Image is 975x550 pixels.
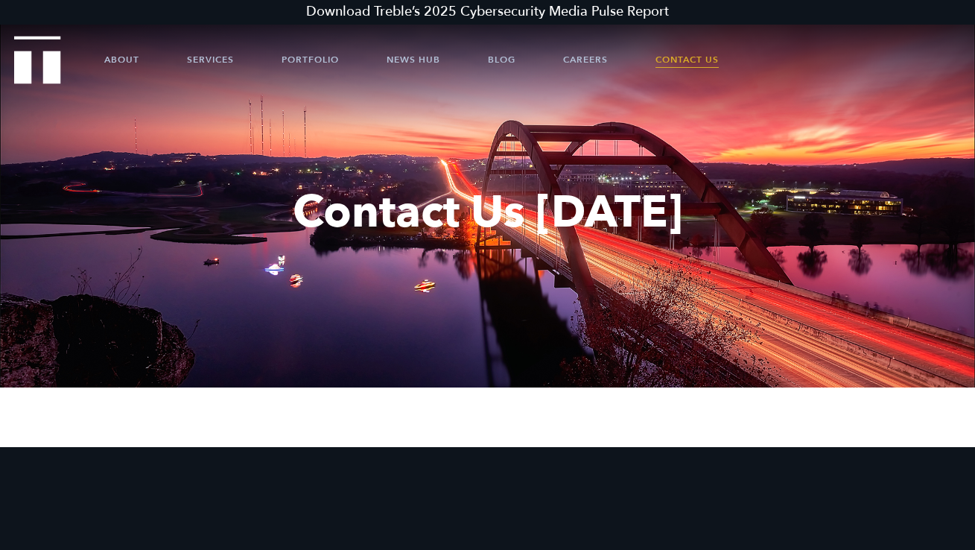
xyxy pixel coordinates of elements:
a: Careers [563,37,608,82]
h1: Contact Us [DATE] [11,186,964,238]
a: Portfolio [282,37,339,82]
a: News Hub [387,37,440,82]
a: Treble Homepage [15,37,60,83]
img: Treble logo [14,36,61,83]
a: Contact Us [655,37,719,82]
a: About [104,37,139,82]
a: Blog [488,37,515,82]
a: Services [187,37,234,82]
